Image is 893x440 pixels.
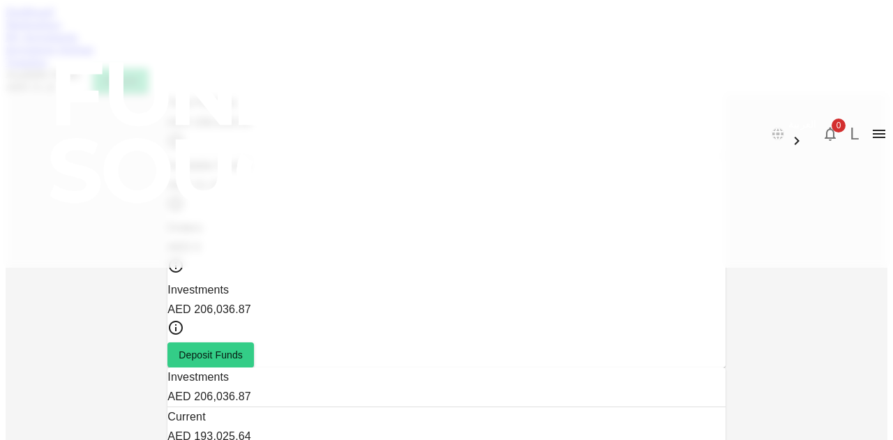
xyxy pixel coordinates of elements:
span: Current [167,411,205,423]
button: Deposit Funds [167,342,254,367]
div: AED 206,036.87 [167,387,725,407]
button: 0 [816,120,844,148]
span: العربية [788,119,816,130]
button: L [844,123,865,144]
span: Investments [167,284,229,296]
div: AED 206,036.87 [167,300,725,319]
span: 0 [832,119,846,132]
span: Investments [167,371,229,383]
